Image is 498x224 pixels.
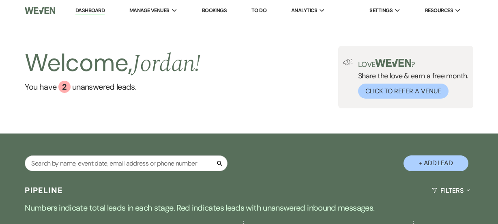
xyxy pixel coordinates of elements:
[75,7,105,15] a: Dashboard
[425,6,453,15] span: Resources
[129,6,170,15] span: Manage Venues
[429,180,473,201] button: Filters
[291,6,317,15] span: Analytics
[358,84,449,99] button: Click to Refer a Venue
[202,7,227,14] a: Bookings
[343,59,353,65] img: loud-speaker-illustration.svg
[25,2,55,19] img: Weven Logo
[25,81,200,93] a: You have 2 unanswered leads.
[58,81,71,93] div: 2
[132,45,201,82] span: Jordan !
[25,46,200,81] h2: Welcome,
[369,6,393,15] span: Settings
[375,59,411,67] img: weven-logo-green.svg
[25,155,228,171] input: Search by name, event date, email address or phone number
[25,185,63,196] h3: Pipeline
[353,59,468,99] div: Share the love & earn a free month.
[358,59,468,68] p: Love ?
[404,155,468,171] button: + Add Lead
[251,7,266,14] a: To Do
